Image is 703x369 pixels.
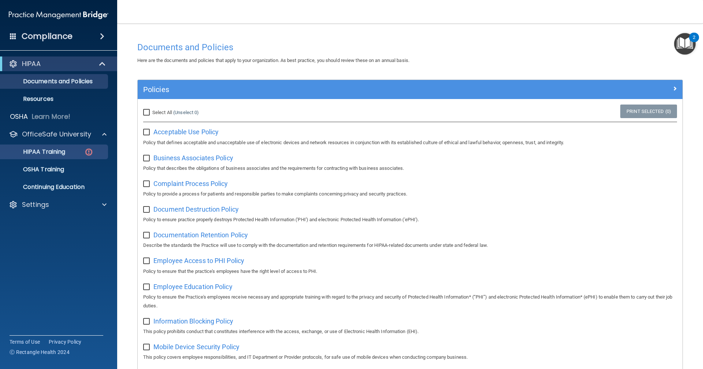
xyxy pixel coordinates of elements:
h4: Compliance [22,31,72,41]
p: Resources [5,95,105,103]
p: OfficeSafe University [22,130,91,139]
p: Policy that describes the obligations of business associates and the requirements for contracting... [143,164,677,173]
p: OSHA [10,112,28,121]
p: OSHA Training [5,166,64,173]
p: Settings [22,200,49,209]
a: (Unselect 0) [173,110,199,115]
input: Select All (Unselect 0) [143,110,152,116]
h5: Policies [143,85,541,94]
span: Mobile Device Security Policy [153,343,239,351]
span: Ⓒ Rectangle Health 2024 [10,348,70,356]
p: Continuing Education [5,183,105,191]
img: PMB logo [9,8,108,22]
p: Documents and Policies [5,78,105,85]
span: Business Associates Policy [153,154,233,162]
span: Select All [152,110,172,115]
a: Terms of Use [10,338,40,346]
a: Settings [9,200,107,209]
p: Learn More! [32,112,71,121]
p: Policy that defines acceptable and unacceptable use of electronic devices and network resources i... [143,138,677,147]
span: Document Destruction Policy [153,205,239,213]
a: OfficeSafe University [9,130,107,139]
span: Here are the documents and policies that apply to your organization. As best practice, you should... [137,58,409,63]
img: danger-circle.6113f641.png [84,147,93,157]
p: Policy to ensure that the practice's employees have the right level of access to PHI. [143,267,677,276]
button: Open Resource Center, 2 new notifications [674,33,696,55]
p: This policy prohibits conduct that constitutes interference with the access, exchange, or use of ... [143,327,677,336]
a: HIPAA [9,59,106,68]
div: 2 [693,37,695,47]
span: Acceptable Use Policy [153,128,219,136]
iframe: Drift Widget Chat Controller [576,317,694,346]
p: HIPAA Training [5,148,65,156]
p: Policy to ensure the Practice's employees receive necessary and appropriate training with regard ... [143,293,677,310]
span: Employee Access to PHI Policy [153,257,244,264]
span: Information Blocking Policy [153,317,233,325]
p: Policy to ensure practice properly destroys Protected Health Information ('PHI') and electronic P... [143,215,677,224]
a: Privacy Policy [49,338,82,346]
h4: Documents and Policies [137,43,683,52]
a: Print Selected (0) [620,105,677,118]
span: Employee Education Policy [153,283,233,291]
p: Describe the standards the Practice will use to comply with the documentation and retention requi... [143,241,677,250]
p: HIPAA [22,59,41,68]
p: This policy covers employee responsibilities, and IT Department or Provider protocols, for safe u... [143,353,677,362]
p: Policy to provide a process for patients and responsible parties to make complaints concerning pr... [143,190,677,198]
a: Policies [143,84,677,95]
span: Documentation Retention Policy [153,231,248,239]
span: Complaint Process Policy [153,180,228,187]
